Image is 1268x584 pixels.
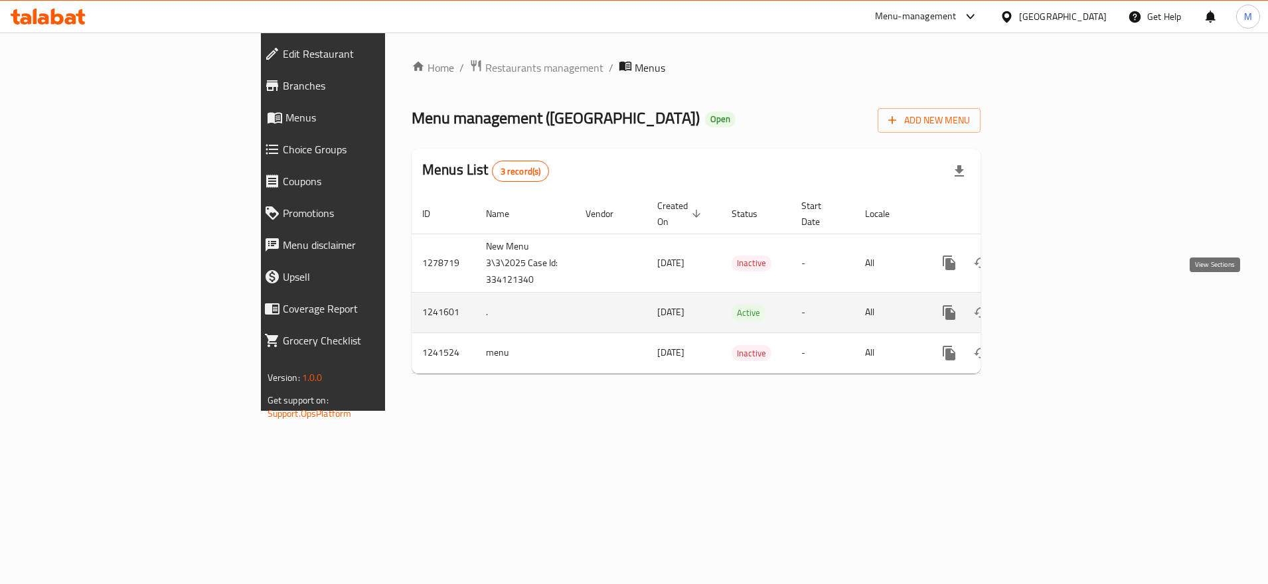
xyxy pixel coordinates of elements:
span: [DATE] [657,344,684,361]
span: Upsell [283,269,462,285]
a: Choice Groups [254,133,473,165]
span: Grocery Checklist [283,332,462,348]
div: Menu-management [875,9,957,25]
a: Menus [254,102,473,133]
span: Active [732,305,765,321]
td: menu [475,332,575,373]
button: Change Status [965,297,997,328]
div: Total records count [492,161,550,182]
a: Edit Restaurant [254,38,473,70]
span: Menus [285,110,462,125]
span: Menus [635,60,665,76]
span: [DATE] [657,254,684,271]
a: Support.OpsPlatform [268,405,352,422]
td: - [791,292,854,332]
button: more [933,297,965,328]
span: [DATE] [657,303,684,321]
nav: breadcrumb [412,59,981,76]
a: Upsell [254,261,473,293]
span: ID [422,206,447,222]
li: / [609,60,613,76]
span: Edit Restaurant [283,46,462,62]
td: New Menu 3\3\2025 Case Id: 334121340 [475,234,575,292]
div: Export file [943,155,975,187]
div: [GEOGRAPHIC_DATA] [1019,9,1107,24]
span: 3 record(s) [493,165,549,178]
a: Grocery Checklist [254,325,473,356]
div: Inactive [732,256,771,271]
span: Locale [865,206,907,222]
div: Inactive [732,345,771,361]
td: All [854,332,923,373]
a: Coverage Report [254,293,473,325]
span: Name [486,206,526,222]
span: Inactive [732,256,771,271]
td: All [854,292,923,332]
span: Restaurants management [485,60,603,76]
span: Vendor [586,206,631,222]
td: - [791,234,854,292]
td: - [791,332,854,373]
a: Restaurants management [469,59,603,76]
span: M [1244,9,1252,24]
span: Get support on: [268,392,329,409]
span: Promotions [283,205,462,221]
span: Created On [657,198,705,230]
a: Promotions [254,197,473,229]
span: 1.0.0 [302,369,323,386]
span: Menu management ( [GEOGRAPHIC_DATA] ) [412,103,700,133]
table: enhanced table [412,194,1071,374]
span: Coverage Report [283,301,462,317]
span: Open [705,113,736,125]
button: more [933,247,965,279]
span: Status [732,206,775,222]
a: Coupons [254,165,473,197]
button: Change Status [965,247,997,279]
th: Actions [923,194,1071,234]
button: Change Status [965,337,997,369]
span: Start Date [801,198,838,230]
span: Inactive [732,346,771,361]
td: . [475,292,575,332]
span: Coupons [283,173,462,189]
td: All [854,234,923,292]
span: Choice Groups [283,141,462,157]
h2: Menus List [422,160,549,182]
span: Menu disclaimer [283,237,462,253]
a: Branches [254,70,473,102]
span: Branches [283,78,462,94]
span: Add New Menu [888,112,970,129]
a: Menu disclaimer [254,229,473,261]
button: more [933,337,965,369]
div: Open [705,111,736,127]
span: Version: [268,369,300,386]
button: Add New Menu [878,108,981,133]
